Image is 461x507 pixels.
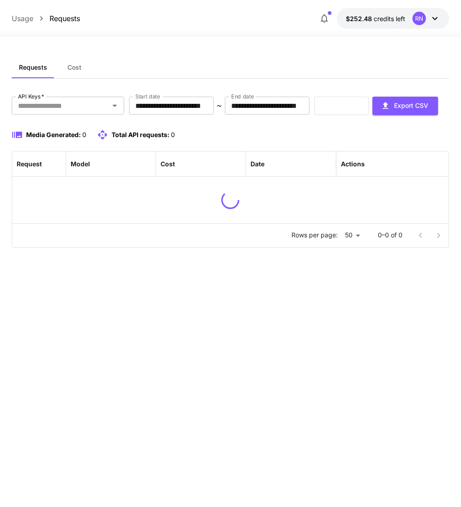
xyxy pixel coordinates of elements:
span: 0 [82,131,86,138]
span: Media Generated: [26,131,81,138]
p: 0–0 of 0 [378,231,403,240]
button: Export CSV [372,97,438,115]
div: $252.4824 [346,14,405,23]
span: $252.48 [346,15,374,22]
nav: breadcrumb [12,13,80,24]
span: Total API requests: [112,131,170,138]
span: Cost [67,63,81,71]
p: Rows per page: [291,231,338,240]
div: Request [17,160,42,168]
label: Start date [135,93,160,100]
a: Usage [12,13,33,24]
span: credits left [374,15,405,22]
label: End date [231,93,254,100]
span: 0 [171,131,175,138]
label: API Keys [18,93,44,100]
span: Requests [19,63,47,71]
button: Open [108,99,121,112]
div: 50 [341,229,363,242]
a: Requests [49,13,80,24]
div: Date [251,160,264,168]
div: Model [71,160,90,168]
div: RN [412,12,426,25]
div: Actions [341,160,365,168]
p: ~ [217,100,222,111]
div: Cost [161,160,175,168]
button: $252.4824RN [337,8,449,29]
